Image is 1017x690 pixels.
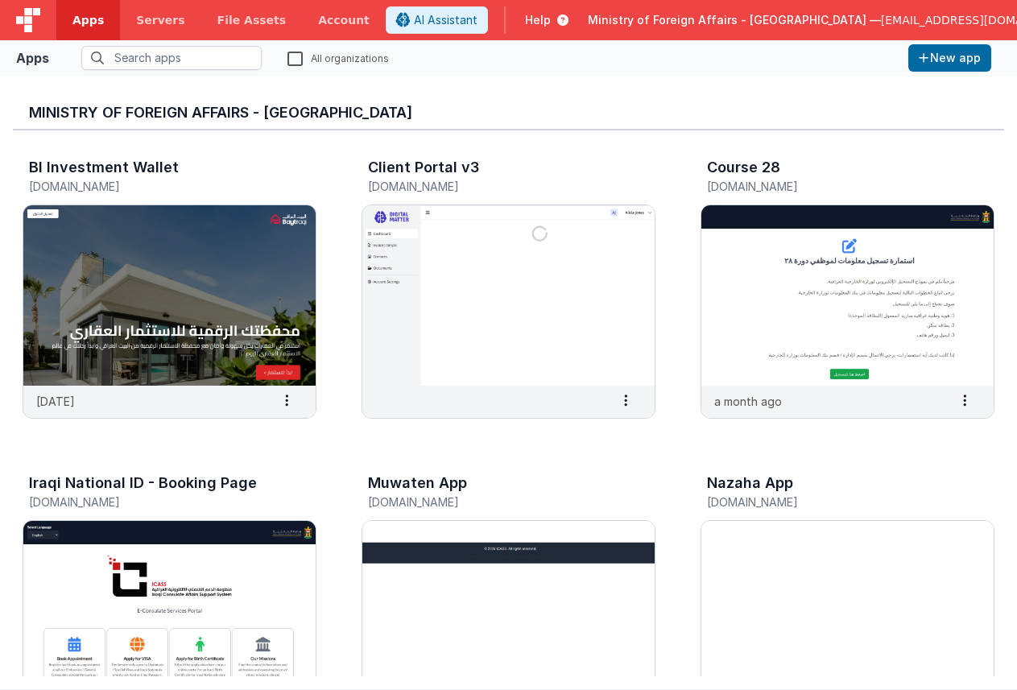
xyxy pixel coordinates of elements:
h3: Client Portal v3 [368,159,479,176]
button: New app [908,44,991,72]
button: AI Assistant [386,6,488,34]
span: Help [525,12,551,28]
div: Apps [16,48,49,68]
h5: [DOMAIN_NAME] [29,180,276,192]
span: AI Assistant [414,12,477,28]
h5: [DOMAIN_NAME] [368,180,615,192]
span: Apps [72,12,104,28]
h3: BI Investment Wallet [29,159,179,176]
p: [DATE] [36,393,75,410]
h5: [DOMAIN_NAME] [368,496,615,508]
span: File Assets [217,12,287,28]
span: Ministry of Foreign Affairs - [GEOGRAPHIC_DATA] — [588,12,881,28]
h5: [DOMAIN_NAME] [707,496,954,508]
label: All organizations [287,50,389,65]
h3: Nazaha App [707,475,793,491]
p: a month ago [714,393,782,410]
input: Search apps [81,46,262,70]
h3: Ministry of Foreign Affairs - [GEOGRAPHIC_DATA] [29,105,988,121]
h3: Iraqi National ID - Booking Page [29,475,257,491]
h3: Course 28 [707,159,780,176]
h5: [DOMAIN_NAME] [707,180,954,192]
h3: Muwaten App [368,475,467,491]
h5: [DOMAIN_NAME] [29,496,276,508]
span: Servers [136,12,184,28]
